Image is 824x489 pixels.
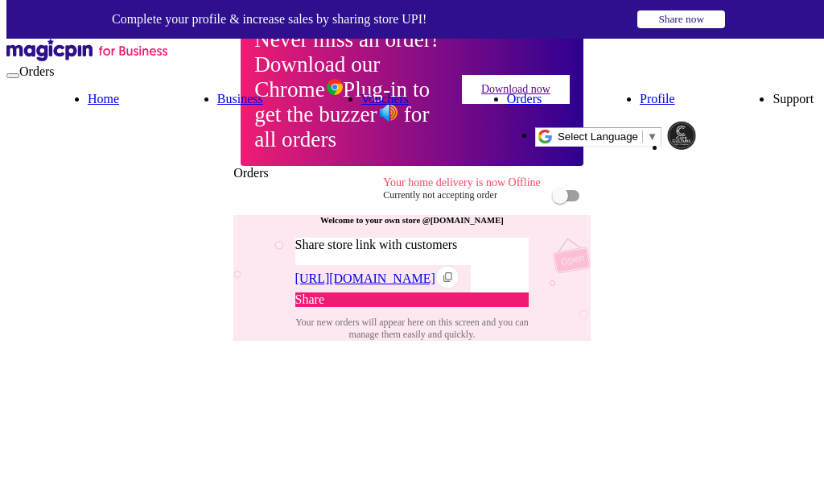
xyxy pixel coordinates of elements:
[233,166,269,180] div: Orders
[295,292,529,307] div: Share
[558,131,638,143] span: Select Language
[88,92,119,106] a: Home
[558,131,657,143] a: Select Language​
[772,92,814,106] a: Support
[295,317,529,341] p: Your new orders will appear here on this screen and you can manage them easily and quickly.
[640,92,675,106] a: Profile
[112,12,426,26] span: Complete your profile & increase sales by sharing store UPI!
[637,10,725,28] button: Share now
[642,131,643,143] span: ​
[435,265,459,289] img: home-delivery-saas-merchants-copy-white.3d078448.svg
[507,92,542,106] a: Orders
[383,189,540,201] div: Currently not accepting order
[6,39,167,61] img: Magicpin
[665,119,698,151] img: logo
[658,13,704,25] span: Share now
[266,215,558,225] h6: Welcome to your own store @[DOMAIN_NAME]
[383,176,540,189] div: Your home delivery is now Offline
[647,131,657,143] span: ▼
[295,271,435,286] a: [URL][DOMAIN_NAME]
[361,92,409,106] a: Vouchers
[217,92,263,106] a: Business
[295,238,529,252] p: Share store link with customers
[19,64,55,78] label: Orders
